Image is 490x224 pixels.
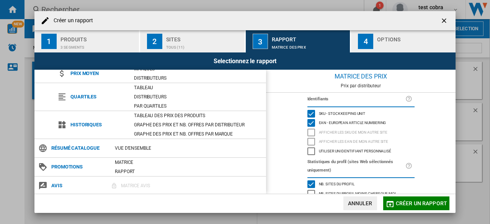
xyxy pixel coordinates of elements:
div: Rapport [272,33,347,41]
md-checkbox: Afficher les SKU de mon autre site [307,128,415,137]
div: Options [377,33,452,41]
span: Nb. sites du profil [319,181,354,186]
md-checkbox: Nb. sites du profil [307,180,415,189]
span: EAN - European Article Numbering [319,119,386,125]
div: 3 segments [60,41,136,49]
div: 3 [253,34,268,49]
div: Tableau des prix des produits [130,112,266,119]
div: Rapport [111,168,266,175]
div: Graphe des prix et nb. offres par marque [130,130,266,138]
div: Graphe des prix et nb. offres par distributeur [130,121,266,129]
button: 1 Produits 3 segments [34,30,140,52]
span: Utiliser un identifiant personnalisé [319,148,391,153]
md-checkbox: Afficher les EAN de mon autre site [307,137,415,147]
md-checkbox: Nb. sites du profil moins chers que moi [307,189,415,198]
span: Quartiles [67,92,130,102]
span: Afficher les EAN de mon autre site [319,138,389,144]
div: 4 [358,34,373,49]
button: Créer un rapport [383,196,449,210]
span: Historiques [67,119,130,130]
div: Distributeurs [130,93,266,101]
div: Selectionnez le rapport [34,52,456,70]
div: Matrice [111,159,266,166]
button: 3 Rapport Matrice des prix [246,30,351,52]
div: Prix par distributeur [266,83,456,88]
div: 2 [147,34,162,49]
button: Annuler [343,196,377,210]
span: Afficher les SKU de mon autre site [319,129,388,134]
span: Créer un rapport [396,200,447,206]
span: Promotions [47,162,111,172]
div: Produits [60,33,136,41]
div: Vue d'ensemble [111,144,266,152]
md-checkbox: EAN - European Article Numbering [307,118,415,128]
span: Avis [47,180,111,191]
span: Nb. sites du profil moins chers que moi [319,190,396,196]
label: Statistiques du profil (sites Web sélectionnés uniquement) [307,158,405,175]
div: Matrice des prix [266,70,456,83]
div: Matrice des prix [272,41,347,49]
span: Résumé catalogue [47,143,111,154]
div: Distributeurs [130,74,266,82]
div: TOUS (11) [166,41,242,49]
md-checkbox: Utiliser un identifiant personnalisé [307,146,415,156]
h4: Créer un rapport [50,17,93,25]
md-checkbox: SKU - Stock Keeping Unit [307,109,415,118]
div: Tableau [130,84,266,92]
span: Prix moyen [67,68,130,79]
div: Par quartiles [130,102,266,110]
label: Identifiants [307,95,405,103]
div: Sites [166,33,242,41]
button: getI18NText('BUTTONS.CLOSE_DIALOG') [437,13,452,28]
div: Matrice AVIS [117,182,266,190]
button: 4 Options [351,30,456,52]
div: 1 [41,34,57,49]
span: SKU - Stock Keeping Unit [319,110,366,116]
button: 2 Sites TOUS (11) [140,30,245,52]
ng-md-icon: getI18NText('BUTTONS.CLOSE_DIALOG') [440,17,449,26]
